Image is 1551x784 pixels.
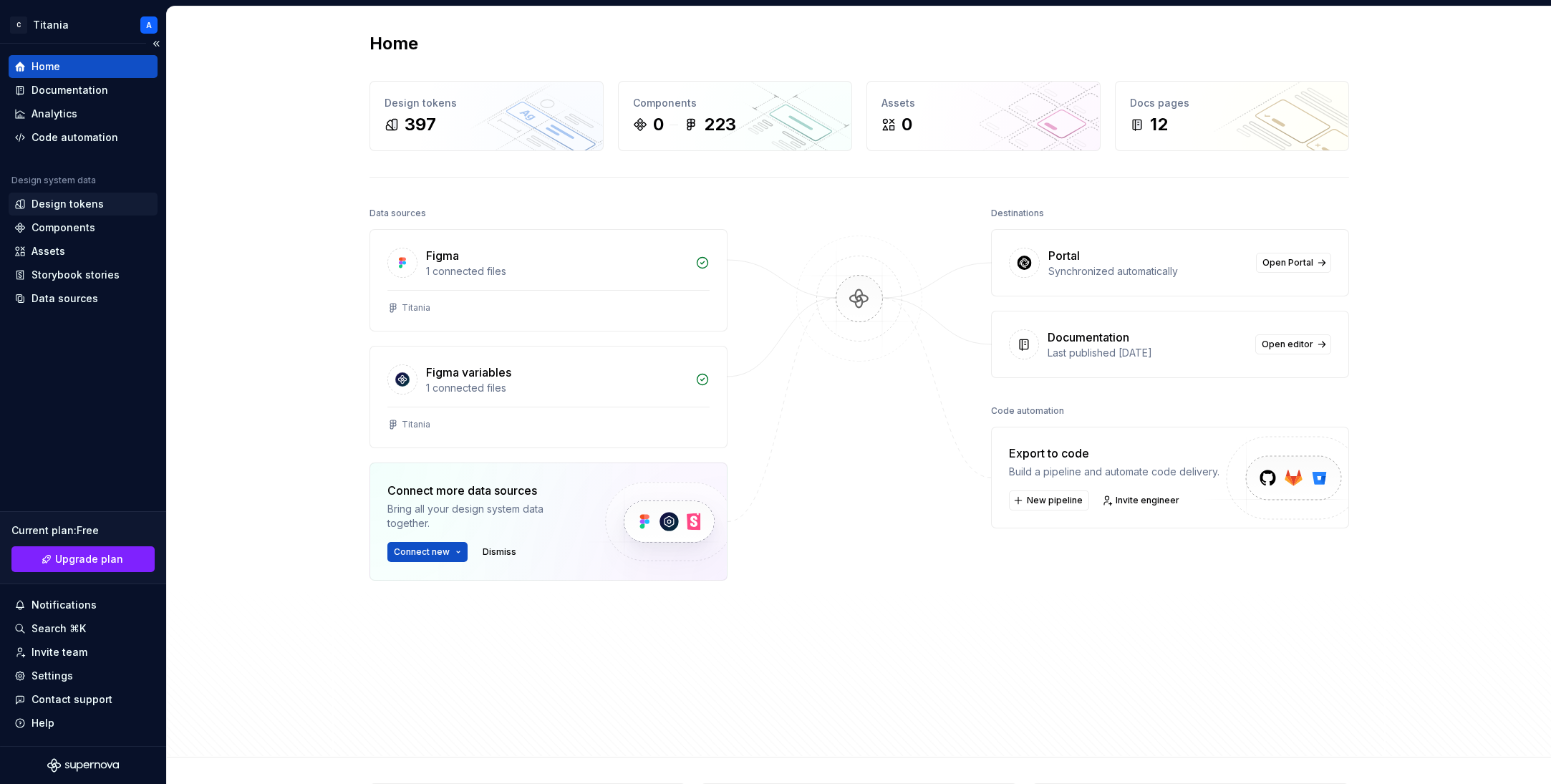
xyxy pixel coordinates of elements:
[633,96,837,110] div: Components
[426,364,511,381] div: Figma variables
[146,19,152,31] div: A
[32,59,60,74] div: Home
[369,32,418,55] h2: Home
[1262,257,1313,268] span: Open Portal
[1255,334,1331,354] a: Open editor
[1009,445,1219,462] div: Export to code
[476,542,523,562] button: Dismiss
[426,247,459,264] div: Figma
[369,81,604,151] a: Design tokens397
[32,716,54,730] div: Help
[47,758,119,773] svg: Supernova Logo
[146,34,166,54] button: Collapse sidebar
[55,552,123,566] span: Upgrade plan
[902,113,912,136] div: 0
[9,263,158,286] a: Storybook stories
[9,55,158,78] a: Home
[1048,247,1080,264] div: Portal
[369,203,426,223] div: Data sources
[426,381,687,395] div: 1 connected files
[9,102,158,125] a: Analytics
[991,203,1044,223] div: Destinations
[402,302,430,314] div: Titania
[426,264,687,279] div: 1 connected files
[32,621,86,636] div: Search ⌘K
[32,268,120,282] div: Storybook stories
[9,216,158,239] a: Components
[32,598,97,612] div: Notifications
[991,401,1064,421] div: Code automation
[32,244,65,258] div: Assets
[32,83,108,97] div: Documentation
[1130,96,1334,110] div: Docs pages
[33,18,69,32] div: Titania
[32,645,87,659] div: Invite team
[1048,329,1129,346] div: Documentation
[1009,490,1089,510] button: New pipeline
[9,193,158,216] a: Design tokens
[32,291,98,306] div: Data sources
[9,287,158,310] a: Data sources
[1150,113,1168,136] div: 12
[11,546,155,572] button: Upgrade plan
[32,669,73,683] div: Settings
[9,594,158,616] button: Notifications
[3,9,163,40] button: CTitaniaA
[9,79,158,102] a: Documentation
[11,175,96,186] div: Design system data
[32,221,95,235] div: Components
[881,96,1086,110] div: Assets
[9,664,158,687] a: Settings
[402,419,430,430] div: Titania
[9,712,158,735] button: Help
[9,240,158,263] a: Assets
[32,130,118,145] div: Code automation
[11,523,155,538] div: Current plan : Free
[369,229,728,331] a: Figma1 connected filesTitania
[618,81,852,151] a: Components0223
[387,542,468,562] button: Connect new
[387,502,581,531] div: Bring all your design system data together.
[32,692,112,707] div: Contact support
[653,113,664,136] div: 0
[385,96,589,110] div: Design tokens
[9,126,158,149] a: Code automation
[1048,264,1247,279] div: Synchronized automatically
[866,81,1101,151] a: Assets0
[1256,253,1331,273] a: Open Portal
[405,113,436,136] div: 397
[10,16,27,34] div: C
[32,107,77,121] div: Analytics
[9,617,158,640] button: Search ⌘K
[369,346,728,448] a: Figma variables1 connected filesTitania
[483,546,516,558] span: Dismiss
[1262,339,1313,350] span: Open editor
[1027,495,1083,506] span: New pipeline
[9,641,158,664] a: Invite team
[32,197,104,211] div: Design tokens
[704,113,736,136] div: 223
[1115,81,1349,151] a: Docs pages12
[1048,346,1247,360] div: Last published [DATE]
[1116,495,1179,506] span: Invite engineer
[1098,490,1186,510] a: Invite engineer
[1009,465,1219,479] div: Build a pipeline and automate code delivery.
[9,688,158,711] button: Contact support
[394,546,450,558] span: Connect new
[387,482,581,499] div: Connect more data sources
